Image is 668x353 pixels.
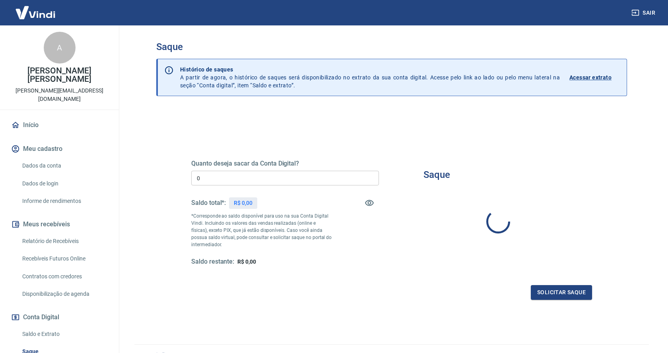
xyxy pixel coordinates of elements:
span: R$ 0,00 [237,258,256,265]
p: A partir de agora, o histórico de saques será disponibilizado no extrato da sua conta digital. Ac... [180,66,560,89]
button: Solicitar saque [531,285,592,300]
h5: Quanto deseja sacar da Conta Digital? [191,160,379,168]
button: Meus recebíveis [10,216,109,233]
a: Recebíveis Futuros Online [19,251,109,267]
a: Contratos com credores [19,268,109,285]
a: Dados da conta [19,158,109,174]
a: Relatório de Recebíveis [19,233,109,249]
button: Conta Digital [10,309,109,326]
a: Acessar extrato [569,66,620,89]
a: Informe de rendimentos [19,193,109,209]
a: Dados de login [19,176,109,192]
p: R$ 0,00 [234,199,252,207]
p: Histórico de saques [180,66,560,73]
p: [PERSON_NAME] [PERSON_NAME] [6,67,113,83]
h5: Saldo restante: [191,258,234,266]
h3: Saque [156,41,627,52]
h3: Saque [423,169,450,180]
img: Vindi [10,0,61,25]
a: Disponibilização de agenda [19,286,109,302]
h5: Saldo total*: [191,199,226,207]
p: Acessar extrato [569,73,612,81]
button: Meu cadastro [10,140,109,158]
p: *Corresponde ao saldo disponível para uso na sua Conta Digital Vindi. Incluindo os valores das ve... [191,212,332,248]
a: Início [10,116,109,134]
button: Sair [630,6,658,20]
a: Saldo e Extrato [19,326,109,342]
p: [PERSON_NAME][EMAIL_ADDRESS][DOMAIN_NAME] [6,87,113,103]
div: A [44,32,76,64]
